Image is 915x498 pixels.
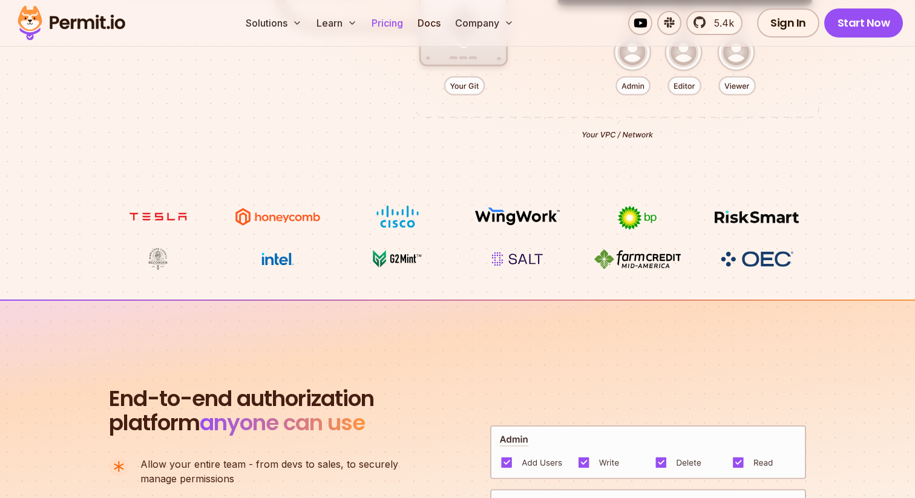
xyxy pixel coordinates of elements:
[824,8,904,38] a: Start Now
[352,247,443,270] img: G2mint
[450,11,519,35] button: Company
[232,247,323,270] img: Intel
[367,11,408,35] a: Pricing
[592,247,683,270] img: Farm Credit
[113,247,203,270] img: Maricopa County Recorder\'s Office
[109,387,374,411] span: End-to-end authorization
[712,205,802,228] img: Risksmart
[757,8,819,38] a: Sign In
[109,387,374,435] h2: platform
[232,205,323,228] img: Honeycomb
[686,11,743,35] a: 5.4k
[140,457,398,486] p: manage permissions
[312,11,362,35] button: Learn
[592,205,683,231] img: bp
[200,407,365,438] span: anyone can use
[12,2,131,44] img: Permit logo
[472,247,563,270] img: salt
[472,205,563,228] img: Wingwork
[413,11,445,35] a: Docs
[140,457,398,471] span: Allow your entire team - from devs to sales, to securely
[113,205,203,228] img: tesla
[241,11,307,35] button: Solutions
[707,16,734,30] span: 5.4k
[718,249,796,269] img: OEC
[352,205,443,228] img: Cisco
